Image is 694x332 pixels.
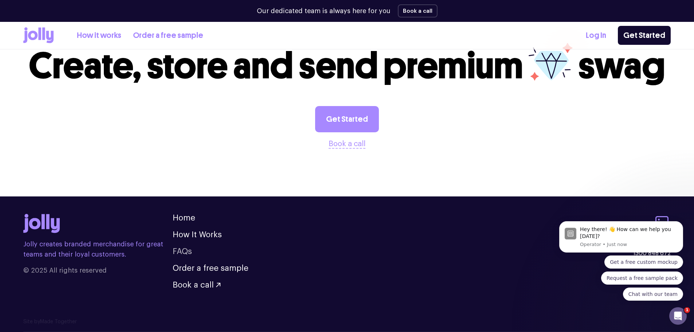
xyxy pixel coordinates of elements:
[684,307,690,313] span: 1
[23,239,173,259] p: Jolly creates branded merchandise for great teams and their loyal customers.
[173,281,214,289] span: Book a call
[173,247,192,255] a: FAQs
[586,30,606,42] a: Log In
[578,44,665,88] span: swag
[77,30,121,42] a: How it works
[669,307,687,325] iframe: Intercom live chat
[173,281,220,289] button: Book a call
[29,44,523,88] span: Create, store and send premium
[133,30,203,42] a: Order a free sample
[618,26,671,45] a: Get Started
[398,4,438,17] button: Book a call
[548,215,694,305] iframe: Intercom notifications message
[173,214,195,222] a: Home
[23,265,173,276] span: © 2025 All rights reserved
[257,6,391,16] p: Our dedicated team is always here for you
[40,319,77,324] a: Made Together
[173,264,248,272] a: Order a free sample
[23,318,671,326] p: Site by
[173,231,222,239] a: How It Works
[315,106,379,132] a: Get Started
[329,138,365,150] button: Book a call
